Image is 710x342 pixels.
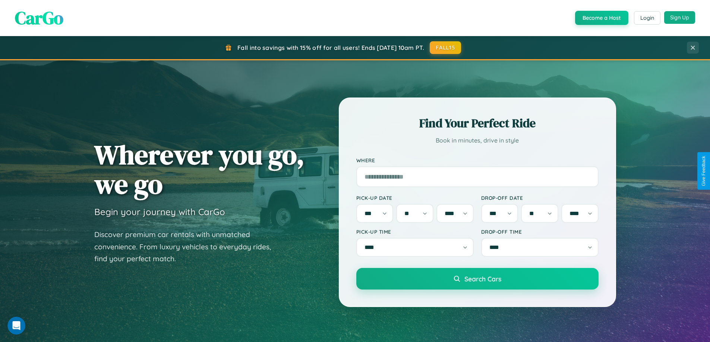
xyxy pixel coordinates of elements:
div: Give Feedback [701,156,706,186]
label: Drop-off Time [481,228,599,235]
button: Login [634,11,660,25]
label: Pick-up Date [356,195,474,201]
span: Search Cars [464,275,501,283]
button: FALL15 [430,41,461,54]
p: Book in minutes, drive in style [356,135,599,146]
span: Fall into savings with 15% off for all users! Ends [DATE] 10am PT. [237,44,424,51]
button: Become a Host [575,11,628,25]
h2: Find Your Perfect Ride [356,115,599,131]
iframe: Intercom live chat [7,317,25,335]
button: Sign Up [664,11,695,24]
span: CarGo [15,6,63,30]
button: Search Cars [356,268,599,290]
label: Drop-off Date [481,195,599,201]
label: Where [356,157,599,163]
label: Pick-up Time [356,228,474,235]
h1: Wherever you go, we go [94,140,304,199]
p: Discover premium car rentals with unmatched convenience. From luxury vehicles to everyday rides, ... [94,228,281,265]
h3: Begin your journey with CarGo [94,206,225,217]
